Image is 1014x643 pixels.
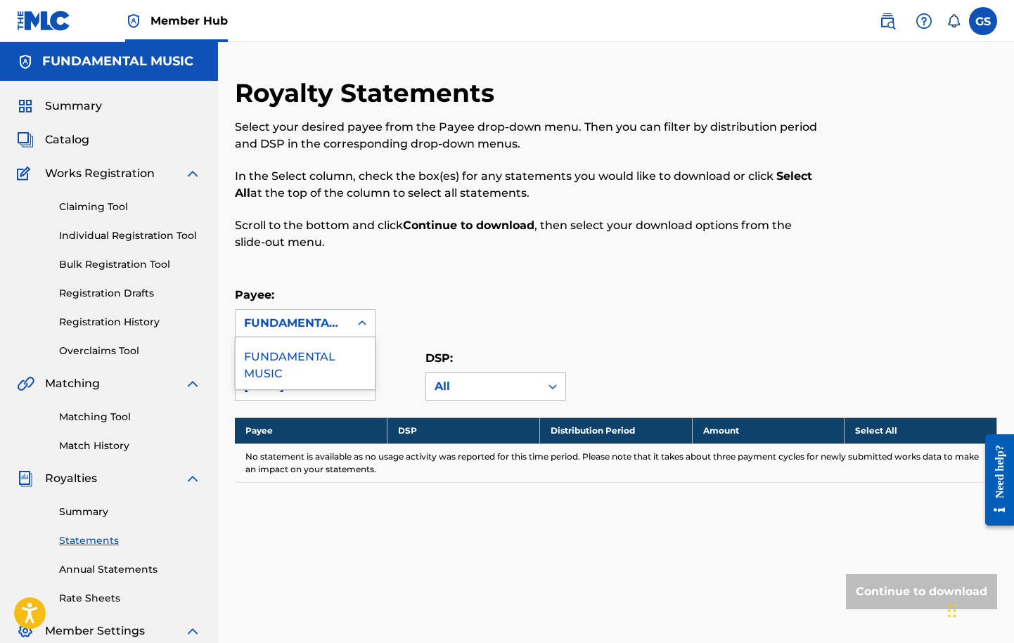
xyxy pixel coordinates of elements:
[910,7,938,35] div: Help
[17,165,35,182] img: Works Registration
[692,417,845,443] th: Amount
[184,623,201,639] img: expand
[387,417,540,443] th: DSP
[244,315,341,332] div: FUNDAMENTAL MUSIC
[42,53,193,70] h5: FUNDAMENTAL MUSIC
[236,337,375,389] div: FUNDAMENTAL MUSIC
[975,424,1014,537] iframe: Resource Center
[59,257,201,272] a: Bulk Registration Tool
[17,131,89,148] a: CatalogCatalog
[17,11,71,31] img: MLC Logo
[435,378,532,395] div: All
[235,417,387,443] th: Payee
[184,165,201,182] img: expand
[235,168,822,202] p: In the Select column, check the box(es) for any statements you would like to download or click at...
[125,13,142,30] img: Top Rightsholder
[45,165,155,182] span: Works Registration
[184,470,201,487] img: expand
[59,562,201,577] a: Annual Statements
[17,623,34,639] img: Member Settings
[948,590,956,632] div: Drag
[969,7,997,35] div: User Menu
[17,98,34,115] img: Summary
[45,375,100,392] span: Matching
[873,7,901,35] a: Public Search
[235,77,501,109] h2: Royalty Statements
[59,410,201,424] a: Matching Tool
[150,13,228,29] span: Member Hub
[17,470,34,487] img: Royalties
[59,315,201,330] a: Registration History
[235,119,822,152] p: Select your desired payee from the Payee drop-down menu. Then you can filter by distribution peri...
[59,533,201,548] a: Statements
[45,131,89,148] span: Catalog
[425,351,453,365] label: DSP:
[235,288,274,301] label: Payee:
[17,375,34,392] img: Matching
[17,131,34,148] img: Catalog
[845,417,997,443] th: Select All
[184,375,201,392] img: expand
[17,98,102,115] a: SummarySummary
[59,200,201,214] a: Claiming Tool
[45,470,97,487] span: Royalties
[235,443,997,482] td: No statement is available as no usage activity was reported for this time period. Please note tha...
[944,576,1014,643] iframe: Chat Widget
[59,228,201,243] a: Individual Registration Tool
[59,344,201,358] a: Overclaims Tool
[946,14,961,28] div: Notifications
[235,217,822,251] p: Scroll to the bottom and click , then select your download options from the slide-out menu.
[59,439,201,453] a: Match History
[916,13,932,30] img: help
[59,286,201,301] a: Registration Drafts
[539,417,692,443] th: Distribution Period
[59,591,201,606] a: Rate Sheets
[403,219,534,232] strong: Continue to download
[45,623,145,639] span: Member Settings
[879,13,896,30] img: search
[59,505,201,519] a: Summary
[17,53,34,70] img: Accounts
[45,98,102,115] span: Summary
